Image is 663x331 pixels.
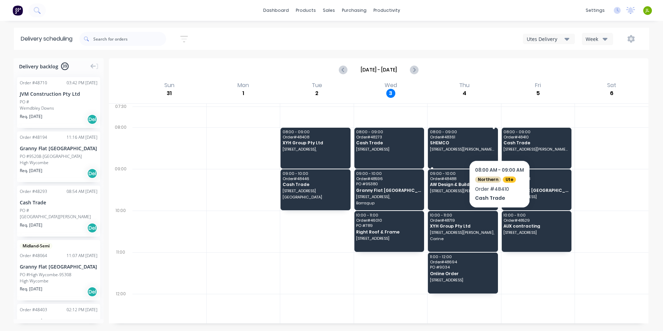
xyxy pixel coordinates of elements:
button: Week [582,33,613,45]
span: Cash Trade [503,141,569,145]
span: Barragup [356,201,421,205]
span: Order # 48408 [283,135,348,139]
span: Carine [430,237,495,241]
div: Sun [162,82,176,89]
div: productivity [370,5,404,16]
div: 02:12 PM [DATE] [67,307,97,313]
span: [STREET_ADDRESS] [503,230,569,235]
div: Fri [533,82,543,89]
span: PO # 9034 [430,265,495,269]
span: Order # 48694 [430,260,495,264]
div: 10:00 [109,206,132,248]
span: Req. [DATE] [20,168,42,174]
div: Wed [382,82,399,89]
span: Order # 48529 [503,218,569,222]
div: 11:00 [109,248,132,290]
div: Del [87,287,97,297]
span: Req. [DATE] [20,222,42,228]
span: Order # 48488 [430,177,495,181]
span: [STREET_ADDRESS][PERSON_NAME][PERSON_NAME] [503,147,569,151]
div: Del [87,168,97,179]
span: PO # 789 [356,223,421,228]
div: Delivery scheduling [14,28,79,50]
img: Factory [12,5,23,16]
div: 03:42 PM [DATE] [67,80,97,86]
span: [STREET_ADDRESS] [356,236,421,240]
div: Week [586,35,606,43]
div: 6 [607,89,616,98]
div: Cash Trade [20,199,97,206]
div: 07:30 [109,102,132,123]
div: Order # 48064 [20,253,47,259]
span: 39 [61,62,69,70]
span: 08:00 - 09:00 [430,130,495,134]
span: XYH Group Pty Ltd [430,224,495,228]
span: [STREET_ADDRESS], [356,195,421,199]
span: [STREET_ADDRESS][PERSON_NAME], [430,230,495,235]
div: Order # 48194 [20,134,47,141]
div: 4 [460,89,469,98]
span: 11:00 - 12:00 [430,255,495,259]
div: Order # 48710 [20,80,47,86]
span: Order # 48410 [503,135,569,139]
div: 5 [534,89,543,98]
span: Order # 48596 [356,177,421,181]
span: Delivery backlog [19,63,58,70]
span: [STREET_ADDRESS] [503,195,569,199]
div: PO #95208-[GEOGRAPHIC_DATA] [20,153,82,160]
span: [STREET_ADDRESS] [283,189,348,193]
div: 3 [386,89,395,98]
div: Wemdbley Downs [20,105,97,111]
span: 10:00 - 11:00 [356,213,421,217]
span: 10:00 - 11:00 [430,213,495,217]
div: 08:00 [109,123,132,165]
span: PO # 95355 [503,182,569,186]
div: Granny Flat [GEOGRAPHIC_DATA] [20,145,97,152]
span: 08:00 - 09:00 [356,130,421,134]
div: 1 [239,89,248,98]
span: Order # 48719 [430,218,495,222]
span: [STREET_ADDRESS] [430,278,495,282]
div: JVM Construction Pty Ltd [20,90,97,97]
span: [STREET_ADDRESS] [356,147,421,151]
div: 11:07 AM [DATE] [67,253,97,259]
span: Midland-Semi [20,243,52,249]
div: PO # [20,99,29,105]
span: 09:00 - 10:00 [430,171,495,176]
div: Tue [310,82,324,89]
span: Order # 46010 [356,218,421,222]
span: Online Order [430,271,495,276]
div: [GEOGRAPHIC_DATA][PERSON_NAME] [20,214,97,220]
div: 09:00 [109,165,132,206]
span: [STREET_ADDRESS][PERSON_NAME][PERSON_NAME] [430,147,495,151]
span: 09:00 - 10:00 [503,171,569,176]
div: 2 [312,89,321,98]
span: PO # 95380 [356,182,421,186]
div: Del [87,223,97,233]
div: Mon [235,82,251,89]
span: Order # 48446 [283,177,348,181]
span: Order # 48603 [503,177,569,181]
span: AW Design & Build [430,182,495,187]
span: Req. [DATE] [20,286,42,292]
div: PO # [20,207,29,214]
span: Req. [DATE] [20,113,42,120]
div: Utes Delivery [527,35,565,43]
span: 09:00 - 10:00 [356,171,421,176]
div: PO #High Wycombe-95308 [20,272,71,278]
div: High Wycombe [20,278,97,284]
span: [STREET_ADDRESS][PERSON_NAME] [430,189,495,193]
span: XYH Group Pty Ltd [283,141,348,145]
div: Thu [457,82,472,89]
div: Granny Flat [GEOGRAPHIC_DATA] [20,317,97,324]
input: Search for orders [93,32,166,46]
span: Granny Flat [GEOGRAPHIC_DATA] [356,188,421,193]
div: purchasing [338,5,370,16]
div: High Wycombe [20,160,97,166]
span: JL [646,7,649,14]
span: Order # 48273 [356,135,421,139]
span: Cash Trade [356,141,421,145]
span: 08:00 - 09:00 [503,130,569,134]
span: AUX contracting [503,224,569,228]
div: sales [319,5,338,16]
